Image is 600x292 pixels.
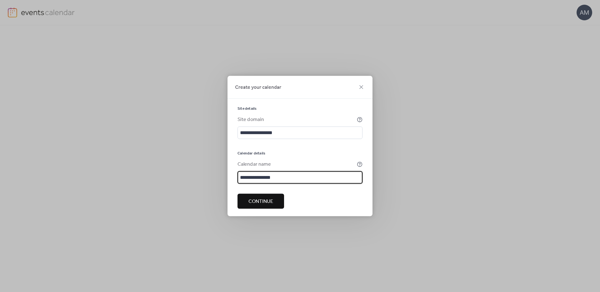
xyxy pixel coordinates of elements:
button: Continue [237,194,284,209]
div: Calendar name [237,161,356,168]
span: Create your calendar [235,84,281,91]
span: Continue [248,198,273,205]
div: Site domain [237,116,356,123]
span: Calendar details [237,151,265,156]
span: Site details [237,106,257,111]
